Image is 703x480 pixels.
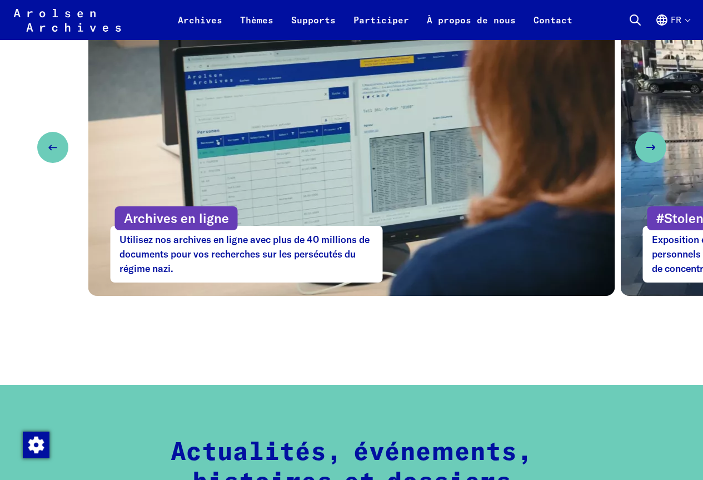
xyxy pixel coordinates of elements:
[282,13,345,40] a: Supports
[231,13,282,40] a: Thèmes
[169,7,581,33] nav: Principal
[635,132,666,163] button: Next slide
[111,226,383,283] p: Utilisez nos archives en ligne avec plus de 40 millions de documents pour vos recherches sur les ...
[23,432,49,458] img: Modification du consentement
[525,13,581,40] a: Contact
[418,13,525,40] a: À propos de nous
[169,13,231,40] a: Archives
[345,13,418,40] a: Participer
[655,13,690,40] button: Français, sélection de la langue
[115,206,238,230] p: Archives en ligne
[37,132,68,163] button: Previous slide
